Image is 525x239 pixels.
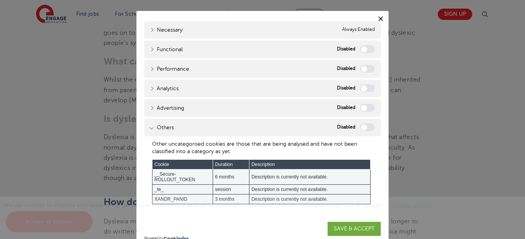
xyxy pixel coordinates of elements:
a: Performance [150,65,189,73]
td: session [213,184,249,194]
th: Description [249,159,371,169]
td: 6 months [213,169,249,184]
td: XANDR_PANID [152,194,213,204]
td: __Secure-ROLLOUT_TOKEN [152,169,213,184]
th: Duration [213,159,249,169]
a: Accept all cookies [6,211,93,232]
td: Description is currently not available. [249,184,371,194]
th: Cookie [152,159,213,169]
div: Other uncategorised cookies are those that are being analysed and have not been classified into a... [152,140,373,204]
a: Cookie settings [392,202,432,208]
td: Description is currently not available. [249,194,371,204]
a: Analytics [150,84,179,93]
a: Functional [150,45,183,54]
a: Necessary [150,26,183,34]
span: We use cookies to improve your experience, personalise content, and analyse website traffic. By c... [4,202,440,225]
a: Advertising [150,104,184,112]
td: Description is currently not available. [249,169,371,184]
a: Others [150,123,174,132]
span: Always Enabled [342,26,375,34]
td: _te_ [152,184,213,194]
td: 3 months [213,194,249,204]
